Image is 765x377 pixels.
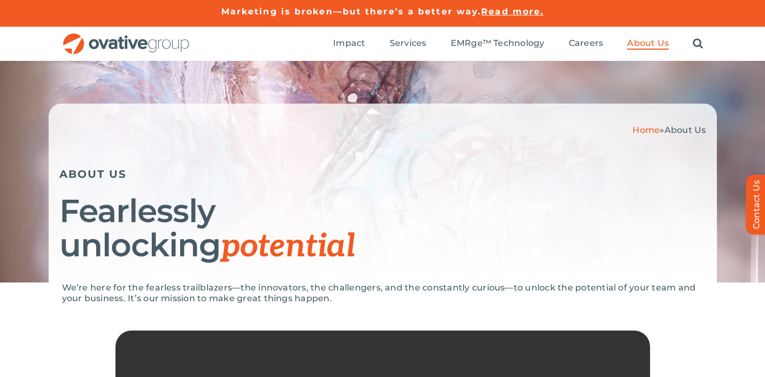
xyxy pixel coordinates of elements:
[693,38,703,50] a: Search
[451,38,545,49] span: EMRge™ Technology
[632,125,660,135] a: Home
[333,38,365,49] span: Impact
[627,38,669,50] a: About Us
[627,38,669,49] span: About Us
[664,125,706,135] span: About Us
[451,38,545,50] a: EMRge™ Technology
[390,38,427,50] a: Services
[390,38,427,49] span: Services
[569,38,604,49] span: Careers
[62,32,190,42] a: OG_Full_horizontal_RGB
[62,282,704,304] p: We’re here for the fearless trailblazers—the innovators, the challengers, and the constantly curi...
[333,38,365,50] a: Impact
[59,168,706,180] h5: ABOUT US
[59,194,706,264] h1: Fearlessly unlocking
[333,27,703,61] nav: Menu
[569,38,604,50] a: Careers
[221,227,355,266] span: potential
[632,125,706,135] span: »
[481,6,544,17] a: Read more.
[221,6,482,17] a: Marketing is broken—but there’s a better way.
